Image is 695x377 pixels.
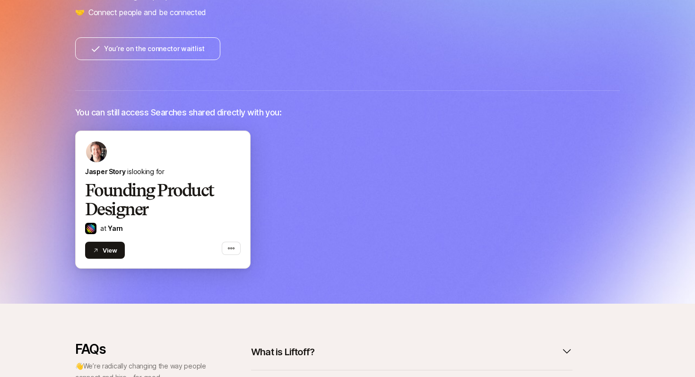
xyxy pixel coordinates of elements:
[85,166,241,177] p: is looking for
[100,223,123,234] p: at
[75,342,208,357] p: FAQs
[85,181,241,219] h2: Founding Product Designer
[85,242,125,259] button: View
[251,342,573,362] button: What is Liftoff?
[85,167,126,175] span: Jasper Story
[88,6,206,18] p: Connect people and be connected
[75,37,220,60] button: You’re on the connector waitlist
[86,141,107,162] img: 8cb3e434_9646_4a7a_9a3b_672daafcbcea.jpg
[75,6,85,18] span: 🤝
[85,223,96,234] img: Yarn
[108,224,123,232] a: Yarn
[251,345,314,359] p: What is Liftoff?
[75,106,281,119] p: You can still access Searches shared directly with you:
